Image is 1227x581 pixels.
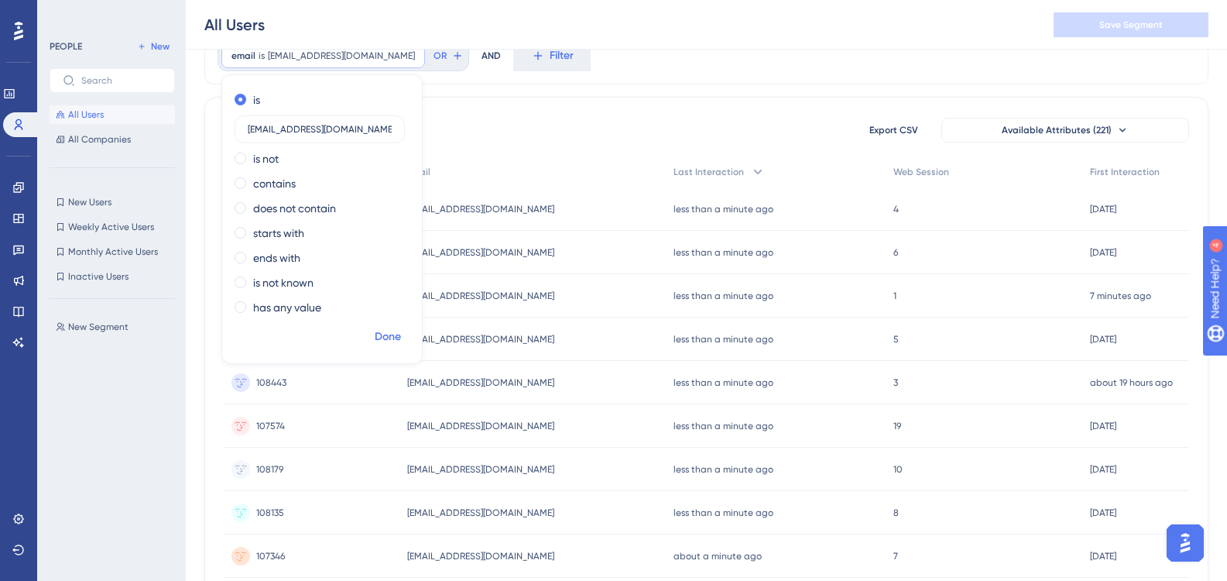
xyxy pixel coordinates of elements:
[50,318,184,336] button: New Segment
[256,463,283,476] span: 108179
[893,246,898,259] span: 6
[893,290,896,302] span: 1
[253,199,336,218] label: does not contain
[68,196,111,208] span: New Users
[256,376,286,389] span: 108443
[204,14,265,36] div: All Users
[50,267,175,286] button: Inactive Users
[1090,166,1160,178] span: First Interaction
[50,40,82,53] div: PEOPLE
[407,463,554,476] span: [EMAIL_ADDRESS][DOMAIN_NAME]
[893,550,898,562] span: 7
[941,118,1189,143] button: Available Attributes (221)
[50,193,175,211] button: New Users
[407,333,554,346] span: [EMAIL_ADDRESS][DOMAIN_NAME]
[253,150,279,168] label: is not
[253,273,314,292] label: is not known
[893,507,899,519] span: 8
[431,43,465,68] button: OR
[434,50,447,62] span: OR
[407,246,554,259] span: [EMAIL_ADDRESS][DOMAIN_NAME]
[1054,12,1208,37] button: Save Segment
[407,203,554,215] span: [EMAIL_ADDRESS][DOMAIN_NAME]
[68,246,158,258] span: Monthly Active Users
[50,218,175,236] button: Weekly Active Users
[256,550,285,562] span: 107346
[68,133,131,146] span: All Companies
[259,50,265,62] span: is
[108,8,112,20] div: 4
[869,124,918,136] span: Export CSV
[1090,247,1116,258] time: [DATE]
[50,130,175,149] button: All Companies
[253,91,260,109] label: is
[132,37,175,56] button: New
[893,333,899,346] span: 5
[1090,204,1116,215] time: [DATE]
[151,40,170,53] span: New
[673,334,773,345] time: less than a minute ago
[81,75,162,86] input: Search
[513,40,591,71] button: Filter
[1090,507,1116,518] time: [DATE]
[407,420,554,432] span: [EMAIL_ADDRESS][DOMAIN_NAME]
[68,321,129,333] span: New Segment
[253,224,304,242] label: starts with
[407,550,554,562] span: [EMAIL_ADDRESS][DOMAIN_NAME]
[50,242,175,261] button: Monthly Active Users
[253,174,296,193] label: contains
[1002,124,1112,136] span: Available Attributes (221)
[366,323,410,351] button: Done
[407,290,554,302] span: [EMAIL_ADDRESS][DOMAIN_NAME]
[253,249,300,267] label: ends with
[550,46,574,65] span: Filter
[36,4,97,22] span: Need Help?
[673,290,773,301] time: less than a minute ago
[1162,520,1208,566] iframe: UserGuiding AI Assistant Launcher
[1090,334,1116,345] time: [DATE]
[673,464,773,475] time: less than a minute ago
[256,507,284,519] span: 108135
[673,377,773,388] time: less than a minute ago
[855,118,932,143] button: Export CSV
[673,507,773,518] time: less than a minute ago
[68,221,154,233] span: Weekly Active Users
[673,421,773,431] time: less than a minute ago
[1090,377,1173,388] time: about 19 hours ago
[50,105,175,124] button: All Users
[231,50,255,62] span: email
[673,247,773,258] time: less than a minute ago
[256,420,285,432] span: 107574
[68,108,104,121] span: All Users
[1090,290,1151,301] time: 7 minutes ago
[893,463,903,476] span: 10
[407,376,554,389] span: [EMAIL_ADDRESS][DOMAIN_NAME]
[248,124,392,135] input: Type the value
[673,551,762,562] time: about a minute ago
[375,328,401,346] span: Done
[893,203,899,215] span: 4
[893,376,898,389] span: 3
[1099,19,1163,31] span: Save Segment
[1090,464,1116,475] time: [DATE]
[268,50,415,62] span: [EMAIL_ADDRESS][DOMAIN_NAME]
[1090,551,1116,562] time: [DATE]
[407,507,554,519] span: [EMAIL_ADDRESS][DOMAIN_NAME]
[893,166,949,178] span: Web Session
[673,166,744,178] span: Last Interaction
[1090,421,1116,431] time: [DATE]
[893,420,901,432] span: 19
[673,204,773,215] time: less than a minute ago
[253,298,321,317] label: has any value
[482,40,501,71] div: AND
[68,270,129,283] span: Inactive Users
